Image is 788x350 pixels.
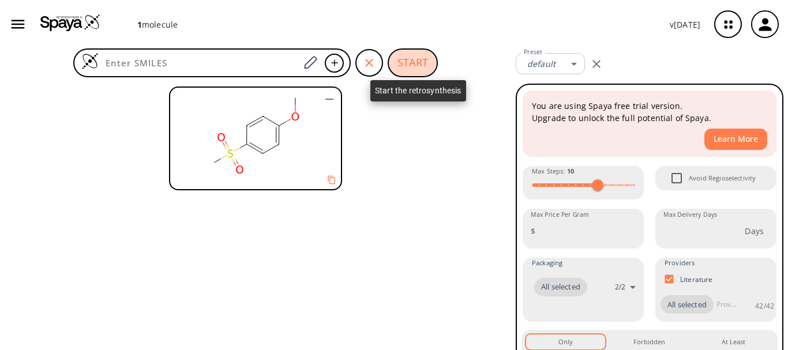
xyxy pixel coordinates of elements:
span: Avoid Regioselectivity [665,166,689,190]
p: molecule [137,18,178,31]
p: Days [745,225,764,237]
svg: COC1=CC=C(S(C)(=O)=O)C=C1 [170,88,340,180]
span: Max Steps : [532,166,574,176]
input: Provider name [714,295,739,314]
button: Copy to clipboard [322,171,341,189]
p: v [DATE] [670,18,700,31]
label: Max Delivery Days [663,210,717,219]
div: Start the retrosynthesis [370,80,466,101]
input: Enter SMILES [99,57,299,69]
label: Preset [524,48,542,57]
p: 42 / 42 [755,301,774,311]
span: All selected [534,281,587,293]
button: START [388,48,438,77]
div: At Least [722,337,745,347]
p: 2 / 2 [615,282,625,292]
button: At Least [694,334,773,349]
p: $ [531,225,535,237]
img: Logo Spaya [81,52,99,70]
span: Packaging [532,258,562,268]
em: default [527,58,556,69]
p: You are using Spaya free trial version. Upgrade to unlock the full potential of Spaya. [532,100,767,124]
span: Providers [665,258,695,268]
label: Max Price Per Gram [531,210,589,219]
img: Logo Spaya [40,14,100,31]
strong: 1 [137,19,142,30]
button: Learn More [704,129,767,150]
button: Forbidden [610,334,689,349]
span: All selected [661,299,714,311]
strong: 10 [567,167,574,175]
div: Forbidden [633,337,665,347]
p: Literature [680,274,713,284]
button: Only [526,334,605,349]
span: Avoid Regioselectivity [689,173,756,183]
div: Only [558,337,573,347]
